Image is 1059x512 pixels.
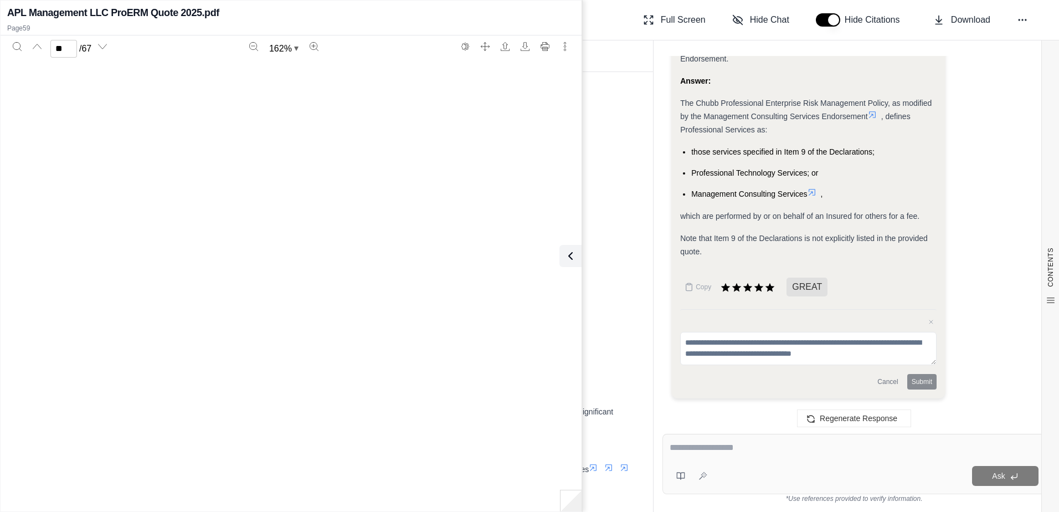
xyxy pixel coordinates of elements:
[750,13,789,27] span: Hide Chat
[680,112,910,134] span: , defines Professional Services as:
[680,234,928,256] span: Note that Item 9 of the Declarations is not explicitly listed in the provided quote.
[496,38,514,55] button: Open file
[821,190,823,198] span: ,
[456,38,474,55] button: Switch to the dark theme
[951,13,990,27] span: Download
[696,283,711,291] span: Copy
[556,38,574,55] button: More actions
[245,38,263,55] button: Zoom out
[7,5,219,21] h2: APL Management LLC ProERM Quote 2025.pdf
[728,9,794,31] button: Hide Chat
[265,40,303,58] button: Zoom document
[680,99,932,121] span: The Chubb Professional Enterprise Risk Management Policy, as modified by the Management Consultin...
[661,13,706,27] span: Full Screen
[992,472,1005,480] span: Ask
[305,38,323,55] button: Zoom in
[680,76,711,85] strong: Answer:
[845,13,907,27] span: Hide Citations
[691,147,875,156] span: those services specified in Item 9 of the Declarations;
[680,276,716,298] button: Copy
[1046,248,1055,287] span: CONTENTS
[929,9,995,31] button: Download
[972,466,1039,486] button: Ask
[28,38,46,55] button: Previous page
[79,42,91,55] span: / 67
[94,38,111,55] button: Next page
[269,42,292,55] span: 162 %
[691,168,818,177] span: Professional Technology Services; or
[691,190,807,198] span: Management Consulting Services
[476,38,494,55] button: Full screen
[8,38,26,55] button: Search
[662,494,1046,503] div: *Use references provided to verify information.
[7,24,575,33] p: Page 59
[797,409,911,427] button: Regenerate Response
[873,374,902,390] button: Cancel
[516,38,534,55] button: Download
[680,28,929,63] span: Since Item 9 is not explicitly listed, I will provide the modified definition of Professional Ser...
[680,212,919,221] span: which are performed by or on behalf of an Insured for others for a fee.
[639,9,710,31] button: Full Screen
[536,38,554,55] button: Print
[786,278,827,296] span: GREAT
[50,40,77,58] input: Enter a page number
[820,414,897,423] span: Regenerate Response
